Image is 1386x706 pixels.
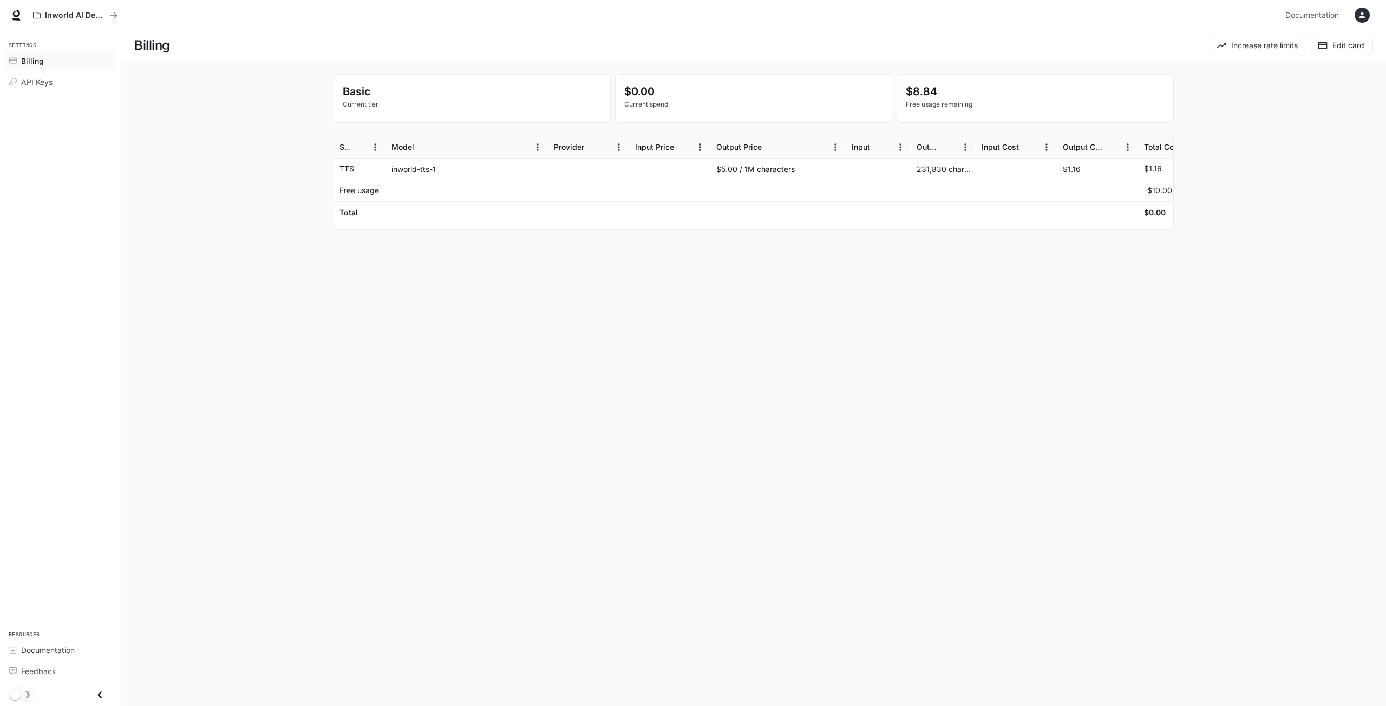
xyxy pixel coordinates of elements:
[611,139,627,155] button: Menu
[4,72,116,91] a: API Keys
[827,139,844,155] button: Menu
[1144,142,1181,151] div: Total Cost
[4,51,116,70] a: Billing
[906,83,1165,100] p: $8.84
[45,11,106,20] p: Inworld AI Demos
[871,139,887,155] button: Sort
[343,83,602,100] p: Basic
[343,100,602,109] p: Current tier
[134,35,170,56] h1: Billing
[635,142,674,151] div: Input Price
[339,142,350,151] div: Service
[21,644,75,656] span: Documentation
[716,142,762,151] div: Output Price
[1144,207,1166,218] h6: $0.00
[585,139,602,155] button: Sort
[21,665,56,677] span: Feedback
[28,4,122,26] button: All workspaces
[10,688,21,700] span: Dark mode toggle
[1144,163,1162,174] p: $1.16
[386,158,548,180] div: inworld-tts-1
[415,139,432,155] button: Sort
[892,139,908,155] button: Menu
[4,641,116,659] a: Documentation
[1063,142,1102,151] div: Output Cost
[982,142,1019,151] div: Input Cost
[1281,4,1347,26] a: Documentation
[1285,9,1339,22] span: Documentation
[339,207,358,218] h6: Total
[941,139,957,155] button: Sort
[88,684,112,706] button: Close drawer
[763,139,779,155] button: Sort
[911,158,976,180] div: 231,830 characters
[692,139,708,155] button: Menu
[351,139,367,155] button: Sort
[852,142,870,151] div: Input
[624,83,883,100] p: $0.00
[624,100,883,109] p: Current spend
[906,100,1165,109] p: Free usage remaining
[21,76,53,88] span: API Keys
[1103,139,1120,155] button: Sort
[1057,158,1139,180] div: $1.16
[675,139,691,155] button: Sort
[21,55,44,67] span: Billing
[1020,139,1036,155] button: Sort
[1120,139,1136,155] button: Menu
[1311,35,1373,56] button: Edit card
[711,158,846,180] div: $5.00 / 1M characters
[1038,139,1055,155] button: Menu
[917,142,940,151] div: Output
[339,185,379,196] p: Free usage
[957,139,973,155] button: Menu
[391,142,414,151] div: Model
[4,662,116,681] a: Feedback
[339,163,354,174] p: TTS
[529,139,546,155] button: Menu
[1144,185,1172,196] p: -$10.00
[1210,35,1306,56] button: Increase rate limits
[554,142,584,151] div: Provider
[367,139,383,155] button: Menu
